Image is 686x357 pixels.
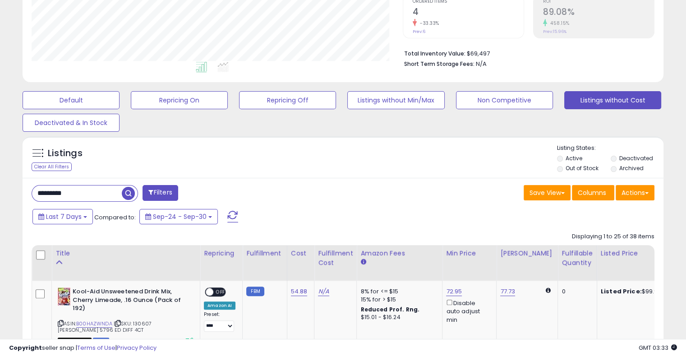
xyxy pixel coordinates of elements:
h2: 89.08% [543,7,654,19]
p: Listing States: [557,144,663,153]
span: N/A [476,60,487,68]
li: $69,497 [404,47,648,58]
button: Default [23,91,120,109]
button: Actions [616,185,654,200]
h5: Listings [48,147,83,160]
button: Listings without Cost [564,91,661,109]
button: Filters [143,185,178,201]
span: Columns [578,188,606,197]
b: Listed Price: [601,287,642,296]
a: N/A [318,287,329,296]
button: Columns [572,185,614,200]
div: seller snap | | [9,344,157,352]
h2: 4 [413,7,524,19]
b: Kool-Aid Unsweetened Drink Mix, Cherry Limeade, .16 Ounce (Pack of 192) [73,287,182,315]
div: Listed Price [601,249,679,258]
span: OFF [213,288,228,296]
div: Fulfillment Cost [318,249,353,268]
label: Out of Stock [566,164,599,172]
button: Listings without Min/Max [347,91,444,109]
span: | SKU: 130607 [PERSON_NAME] 5796 ED DIFF 4CT [58,320,152,334]
span: FBM [93,338,109,345]
small: -33.33% [417,20,439,27]
span: Sep-24 - Sep-30 [153,212,207,221]
button: Deactivated & In Stock [23,114,120,132]
div: $99.99 [601,287,676,296]
b: Reduced Prof. Rng. [360,306,419,313]
div: Preset: [204,311,235,332]
a: 72.95 [446,287,462,296]
button: Repricing On [131,91,228,109]
button: Repricing Off [239,91,336,109]
div: ASIN: [58,287,193,344]
button: Save View [524,185,571,200]
small: Amazon Fees. [360,258,366,266]
a: Terms of Use [77,343,115,352]
div: Cost [291,249,311,258]
button: Non Competitive [456,91,553,109]
span: Compared to: [94,213,136,222]
b: Short Term Storage Fees: [404,60,474,68]
div: 0 [562,287,589,296]
div: Displaying 1 to 25 of 38 items [572,232,654,241]
div: Repricing [204,249,239,258]
small: 458.15% [547,20,570,27]
a: 77.73 [500,287,515,296]
strong: Copyright [9,343,42,352]
a: B00HAZWNDA [76,320,112,328]
small: Prev: 15.96% [543,29,566,34]
button: Sep-24 - Sep-30 [139,209,218,224]
a: 54.88 [291,287,308,296]
label: Active [566,154,582,162]
div: 8% for <= $15 [360,287,435,296]
img: 51RT0Hp2BvL._SL40_.jpg [58,287,70,306]
a: Privacy Policy [117,343,157,352]
div: Title [55,249,196,258]
small: FBM [246,287,264,296]
div: Fulfillment [246,249,283,258]
div: $15.01 - $16.24 [360,314,435,321]
label: Deactivated [619,154,653,162]
div: Fulfillable Quantity [562,249,593,268]
div: Amazon AI [204,301,235,310]
div: Amazon Fees [360,249,438,258]
span: 2025-10-8 03:33 GMT [639,343,677,352]
div: 15% for > $15 [360,296,435,304]
span: Last 7 Days [46,212,82,221]
div: Clear All Filters [32,162,72,171]
span: All listings that are currently out of stock and unavailable for purchase on Amazon [58,338,92,345]
div: [PERSON_NAME] [500,249,554,258]
div: Min Price [446,249,493,258]
label: Archived [619,164,643,172]
b: Total Inventory Value: [404,50,465,57]
small: Prev: 6 [413,29,425,34]
div: Disable auto adjust min [446,298,489,324]
button: Last 7 Days [32,209,93,224]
